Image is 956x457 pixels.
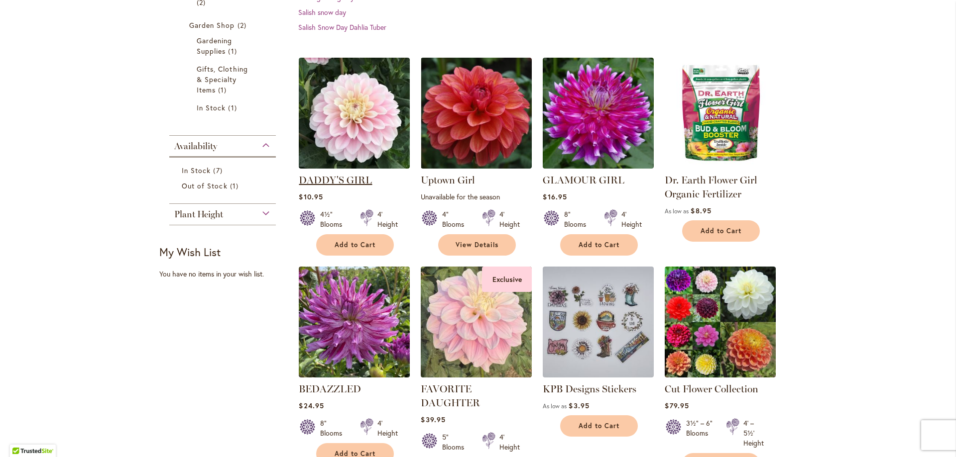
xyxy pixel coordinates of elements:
[438,234,516,256] a: View Details
[174,141,217,152] span: Availability
[197,103,226,112] span: In Stock
[320,418,348,438] div: 8" Blooms
[482,267,532,292] div: Exclusive
[197,102,251,113] a: In Stock
[213,165,225,176] span: 7
[238,20,249,30] span: 2
[299,267,410,377] img: Bedazzled
[182,165,266,176] a: In Stock 7
[197,64,251,95] a: Gifts, Clothing &amp; Specialty Items
[543,174,624,186] a: GLAMOUR GIRL
[579,422,619,430] span: Add to Cart
[197,64,248,94] span: Gifts, Clothing & Specialty Items
[701,227,741,235] span: Add to Cart
[7,422,35,450] iframe: Launch Accessibility Center
[691,206,711,215] span: $8.95
[377,418,398,438] div: 4' Height
[299,174,372,186] a: DADDY'S GIRL
[621,209,642,229] div: 4' Height
[665,174,757,200] a: Dr. Earth Flower Girl Organic Fertilizer
[218,85,229,95] span: 1
[299,58,410,169] img: DADDY'S GIRL
[316,234,394,256] button: Add to Cart
[560,234,638,256] button: Add to Cart
[159,245,221,259] strong: My Wish List
[299,192,323,201] span: $10.95
[543,161,654,171] a: GLAMOUR GIRL
[299,383,361,395] a: BEDAZZLED
[299,370,410,379] a: Bedazzled
[197,35,251,56] a: Gardening Supplies
[299,401,324,410] span: $24.95
[665,401,689,410] span: $79.95
[665,267,776,377] img: CUT FLOWER COLLECTION
[456,241,498,249] span: View Details
[499,432,520,452] div: 4' Height
[682,220,760,242] button: Add to Cart
[377,209,398,229] div: 4' Height
[442,432,470,452] div: 5" Blooms
[421,161,532,171] a: Uptown Girl
[228,46,239,56] span: 1
[665,370,776,379] a: CUT FLOWER COLLECTION
[298,22,386,32] a: Salish Snow Day Dahlia Tuber
[543,192,567,201] span: $16.95
[686,418,714,448] div: 3½" – 6" Blooms
[182,166,211,175] span: In Stock
[197,36,232,56] span: Gardening Supplies
[543,370,654,379] a: KPB Designs Stickers
[421,370,532,379] a: FAVORITE DAUGHTER Exclusive
[174,209,223,220] span: Plant Height
[560,415,638,437] button: Add to Cart
[543,383,636,395] a: KPB Designs Stickers
[421,267,532,377] img: FAVORITE DAUGHTER
[320,209,348,229] div: 4½" Blooms
[543,402,567,410] span: As low as
[569,401,589,410] span: $3.95
[182,181,266,191] a: Out of Stock 1
[665,207,689,215] span: As low as
[230,181,241,191] span: 1
[499,209,520,229] div: 4' Height
[228,102,239,113] span: 1
[159,269,292,279] div: You have no items in your wish list.
[299,161,410,171] a: DADDY'S GIRL
[421,383,480,409] a: FAVORITE DAUGHTER
[665,383,758,395] a: Cut Flower Collection
[543,267,654,377] img: KPB Designs Stickers
[189,20,258,30] a: Garden Shop
[298,7,346,17] a: Salish snow day
[665,161,776,171] a: Dr. Earth Flower Girl Organic Fertilizer
[421,192,532,201] p: Unavailable for the season
[182,181,228,190] span: Out of Stock
[421,58,532,169] img: Uptown Girl
[564,209,592,229] div: 8" Blooms
[665,58,776,169] img: Dr. Earth Flower Girl Organic Fertilizer
[421,174,475,186] a: Uptown Girl
[335,241,375,249] span: Add to Cart
[421,415,445,424] span: $39.95
[189,20,235,30] span: Garden Shop
[442,209,470,229] div: 4" Blooms
[579,241,619,249] span: Add to Cart
[543,58,654,169] img: GLAMOUR GIRL
[743,418,764,448] div: 4' – 5½' Height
